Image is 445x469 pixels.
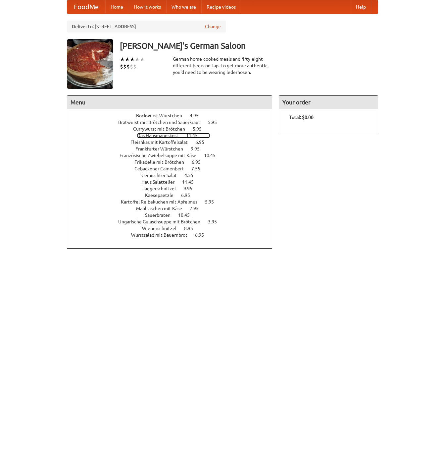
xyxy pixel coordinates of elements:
a: Ungarische Gulaschsuppe mit Brötchen 3.95 [118,219,229,224]
span: 5.95 [205,199,221,205]
a: FoodMe [67,0,105,14]
span: Sauerbraten [145,212,177,218]
a: Kaesepaetzle 6.95 [145,193,202,198]
span: 7.95 [190,206,205,211]
span: Gemischter Salat [141,173,183,178]
span: Das Hausmannskost [137,133,185,138]
span: 10.45 [204,153,222,158]
a: Frikadelle mit Brötchen 6.95 [134,159,213,165]
span: 5.95 [193,126,208,132]
a: Gemischter Salat 4.55 [141,173,206,178]
span: 5.95 [208,120,223,125]
a: Bratwurst mit Brötchen und Sauerkraut 5.95 [118,120,229,125]
li: $ [126,63,130,70]
a: Bockwurst Würstchen 4.95 [136,113,211,118]
a: Wienerschnitzel 8.95 [142,226,205,231]
span: Französische Zwiebelsuppe mit Käse [120,153,203,158]
span: Currywurst mit Brötchen [133,126,192,132]
a: Französische Zwiebelsuppe mit Käse 10.45 [120,153,228,158]
span: 6.95 [181,193,197,198]
a: How it works [128,0,166,14]
img: angular.jpg [67,39,113,89]
li: ★ [140,56,145,63]
a: Recipe videos [201,0,241,14]
span: 4.55 [184,173,200,178]
h4: Your order [279,96,378,109]
a: Jaegerschnitzel 9.95 [142,186,205,191]
li: ★ [135,56,140,63]
span: 6.95 [192,159,207,165]
span: Bockwurst Würstchen [136,113,189,118]
span: 9.95 [183,186,199,191]
span: Gebackener Camenbert [134,166,190,171]
span: Bratwurst mit Brötchen und Sauerkraut [118,120,207,125]
a: Currywurst mit Brötchen 5.95 [133,126,214,132]
span: 7.55 [191,166,207,171]
span: 4.95 [190,113,205,118]
span: Kartoffel Reibekuchen mit Apfelmus [121,199,204,205]
span: 6.95 [195,140,211,145]
span: Haus Salatteller [141,179,181,185]
div: German home-cooked meals and fifty-eight different beers on tap. To get more authentic, you'd nee... [173,56,272,76]
span: Maultaschen mit Käse [136,206,189,211]
a: Fleishkas mit Kartoffelsalat 6.95 [130,140,217,145]
span: 9.95 [191,146,206,151]
span: 3.95 [208,219,223,224]
a: Das Hausmannskost 11.45 [137,133,210,138]
a: Home [105,0,128,14]
div: Deliver to: [STREET_ADDRESS] [67,21,226,32]
li: $ [133,63,136,70]
a: Kartoffel Reibekuchen mit Apfelmus 5.95 [121,199,226,205]
span: 8.95 [184,226,200,231]
a: Help [351,0,371,14]
a: Maultaschen mit Käse 7.95 [136,206,211,211]
li: ★ [125,56,130,63]
li: ★ [120,56,125,63]
a: Haus Salatteller 11.45 [141,179,206,185]
h3: [PERSON_NAME]'s German Saloon [120,39,378,52]
a: Wurstsalad mit Bauernbrot 6.95 [131,232,216,238]
span: Jaegerschnitzel [142,186,182,191]
a: Frankfurter Würstchen 9.95 [135,146,212,151]
li: $ [130,63,133,70]
span: Ungarische Gulaschsuppe mit Brötchen [118,219,207,224]
li: $ [123,63,126,70]
a: Gebackener Camenbert 7.55 [134,166,213,171]
a: Sauerbraten 10.45 [145,212,202,218]
span: 11.45 [182,179,200,185]
span: Wurstsalad mit Bauernbrot [131,232,194,238]
li: ★ [130,56,135,63]
span: Frikadelle mit Brötchen [134,159,191,165]
span: 6.95 [195,232,211,238]
span: Frankfurter Würstchen [135,146,190,151]
li: $ [120,63,123,70]
h4: Menu [67,96,272,109]
span: 10.45 [178,212,196,218]
span: Fleishkas mit Kartoffelsalat [130,140,194,145]
a: Change [205,23,221,30]
span: Kaesepaetzle [145,193,180,198]
span: 11.45 [186,133,204,138]
b: Total: $0.00 [289,115,314,120]
a: Who we are [166,0,201,14]
span: Wienerschnitzel [142,226,183,231]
